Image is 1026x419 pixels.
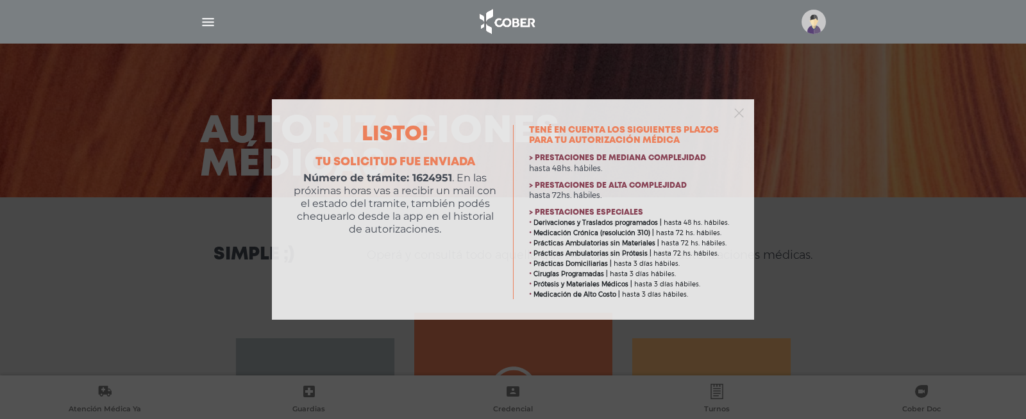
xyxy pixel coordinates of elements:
span: hasta 48 hs. hábiles. [664,218,729,227]
h3: Tené en cuenta los siguientes plazos para tu autorización médica [529,125,734,147]
span: hasta 3 días hábiles. [614,259,680,268]
b: Prácticas Ambulatorias sin Materiales | [534,239,659,247]
b: Cirugías Programadas | [534,270,608,278]
h4: Tu solicitud fue enviada [292,156,498,170]
b: Número de trámite: 1624951 [303,172,452,184]
span: hasta 3 días hábiles. [610,270,676,278]
b: Derivaciones y Traslados programados | [534,218,662,227]
p: hasta 48hs. hábiles. [529,163,734,174]
p: . En las próximas horas vas a recibir un mail con el estado del tramite, también podés chequearlo... [292,172,498,236]
b: Prácticas Ambulatorias sin Prótesis | [534,249,652,258]
p: hasta 72hs. hábiles. [529,190,734,201]
span: hasta 72 hs. hábiles. [656,229,721,237]
h4: > Prestaciones especiales [529,208,734,217]
h2: Listo! [292,125,498,145]
b: Medicación Crónica (resolución 310) | [534,229,654,237]
b: Medicación de Alto Costo | [534,290,620,299]
span: hasta 3 días hábiles. [622,290,688,299]
b: Prótesis y Materiales Médicos | [534,280,632,288]
h4: > Prestaciones de mediana complejidad [529,154,734,163]
span: hasta 3 días hábiles. [634,280,700,288]
h4: > Prestaciones de alta complejidad [529,181,734,190]
span: hasta 72 hs. hábiles. [661,239,727,247]
span: hasta 72 hs. hábiles. [653,249,719,258]
b: Prácticas Domiciliarias | [534,259,612,268]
